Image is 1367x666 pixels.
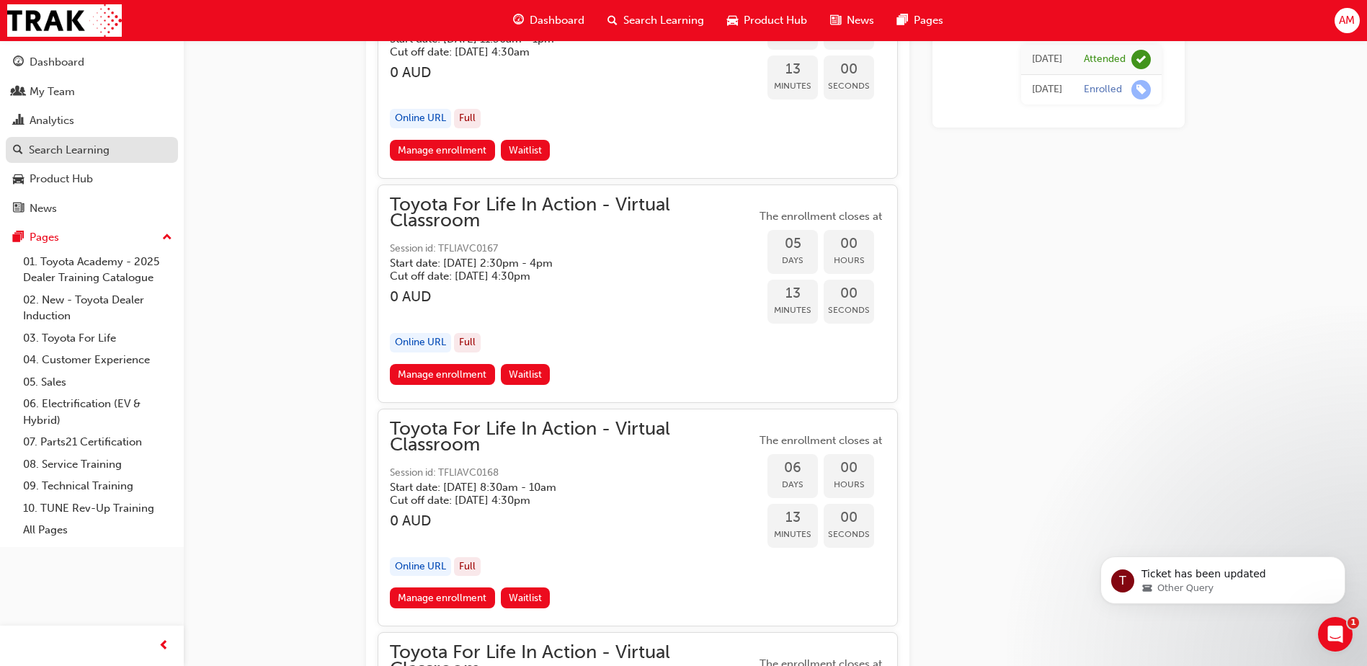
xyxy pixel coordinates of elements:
span: Search Learning [623,12,704,29]
span: chart-icon [13,115,24,128]
img: Trak [7,4,122,37]
button: Pages [6,224,178,251]
span: news-icon [13,203,24,216]
span: prev-icon [159,637,169,655]
a: Dashboard [6,49,178,76]
span: Days [767,252,818,269]
span: Session id: TFLIAVC0168 [390,465,756,481]
span: 00 [824,61,874,78]
a: 02. New - Toyota Dealer Induction [17,289,178,327]
button: Waitlist [501,364,551,385]
span: Product Hub [744,12,807,29]
span: AM [1339,12,1355,29]
a: news-iconNews [819,6,886,35]
a: search-iconSearch Learning [596,6,716,35]
span: Pages [914,12,943,29]
span: Waitlist [509,592,542,604]
iframe: Intercom notifications message [1079,526,1367,627]
div: Full [454,109,481,128]
span: 06 [767,460,818,476]
span: up-icon [162,228,172,247]
a: 04. Customer Experience [17,349,178,371]
span: Seconds [824,302,874,319]
span: 13 [767,285,818,302]
span: search-icon [13,144,23,157]
h5: Cut off date: [DATE] 4:30am [390,45,733,58]
span: Hours [824,476,874,493]
span: car-icon [727,12,738,30]
h3: 0 AUD [390,512,756,529]
h5: Cut off date: [DATE] 4:30pm [390,270,733,283]
a: 08. Service Training [17,453,178,476]
span: guage-icon [513,12,524,30]
span: News [847,12,874,29]
h3: 0 AUD [390,288,756,305]
span: The enrollment closes at [756,208,886,225]
a: 03. Toyota For Life [17,327,178,350]
div: Enrolled [1084,83,1122,97]
span: search-icon [607,12,618,30]
span: news-icon [830,12,841,30]
span: learningRecordVerb_ENROLL-icon [1131,80,1151,99]
span: 00 [824,460,874,476]
a: 07. Parts21 Certification [17,431,178,453]
a: News [6,195,178,222]
div: Tue May 10 2022 23:30:00 GMT+0930 (Australian Central Standard Time) [1032,51,1062,68]
span: Toyota For Life In Action - Virtual Classroom [390,197,756,229]
a: pages-iconPages [886,6,955,35]
a: 05. Sales [17,371,178,394]
div: Pages [30,229,59,246]
a: 06. Electrification (EV & Hybrid) [17,393,178,431]
a: Manage enrollment [390,140,495,161]
h5: Start date: [DATE] 2:30pm - 4pm [390,257,733,270]
span: Toyota For Life In Action - Virtual Classroom [390,421,756,453]
span: Waitlist [509,368,542,381]
button: Toyota For Life In Action - Virtual ClassroomSession id: TFLIAVC0168Start date: [DATE] 8:30am - 1... [390,421,886,615]
span: Session id: TFLIAVC0167 [390,241,756,257]
div: Online URL [390,557,451,577]
div: Search Learning [29,142,110,159]
button: Waitlist [501,587,551,608]
span: 05 [767,236,818,252]
a: Search Learning [6,137,178,164]
div: Online URL [390,109,451,128]
h5: Start date: [DATE] 8:30am - 10am [390,481,733,494]
div: Product Hub [30,171,93,187]
a: Analytics [6,107,178,134]
span: learningRecordVerb_ATTEND-icon [1131,50,1151,69]
a: guage-iconDashboard [502,6,596,35]
span: people-icon [13,86,24,99]
a: car-iconProduct Hub [716,6,819,35]
button: AM [1335,8,1360,33]
a: Product Hub [6,166,178,192]
span: 13 [767,61,818,78]
span: Days [767,476,818,493]
span: pages-icon [897,12,908,30]
span: Dashboard [530,12,584,29]
span: Seconds [824,78,874,94]
span: 00 [824,510,874,526]
span: pages-icon [13,231,24,244]
a: Manage enrollment [390,364,495,385]
span: guage-icon [13,56,24,69]
h3: 0 AUD [390,64,756,81]
div: Mon Mar 28 2022 00:30:00 GMT+1030 (Australian Central Daylight Time) [1032,81,1062,98]
div: Full [454,333,481,352]
button: DashboardMy TeamAnalyticsSearch LearningProduct HubNews [6,46,178,224]
span: Minutes [767,526,818,543]
div: Analytics [30,112,74,129]
div: My Team [30,84,75,100]
div: Online URL [390,333,451,352]
a: 10. TUNE Rev-Up Training [17,497,178,520]
span: Waitlist [509,144,542,156]
span: car-icon [13,173,24,186]
div: Full [454,557,481,577]
span: Seconds [824,526,874,543]
a: 09. Technical Training [17,475,178,497]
